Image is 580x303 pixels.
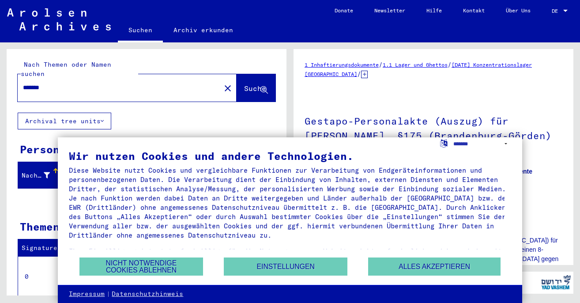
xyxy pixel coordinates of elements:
span: / [448,61,452,68]
td: 0 [18,256,79,297]
div: Signature [22,241,81,255]
button: Archival tree units [18,113,111,129]
label: Sprache auswählen [439,139,448,147]
mat-icon: close [222,83,233,94]
button: Einstellungen [224,258,347,276]
a: 1.1 Lager und Ghettos [383,61,448,68]
div: Wir nutzen Cookies und andere Technologien. [69,151,511,161]
mat-label: Nach Themen oder Namen suchen [21,61,111,78]
button: Alles akzeptieren [368,258,501,276]
a: Datenschutzhinweis [112,290,183,299]
div: Diese Website nutzt Cookies und vergleichbare Funktionen zur Verarbeitung von Endgeräteinformatio... [69,166,511,240]
a: 1 Inhaftierungsdokumente [305,61,379,68]
select: Sprache auswählen [453,137,511,150]
div: Signature [22,243,72,253]
img: yv_logo.png [539,271,572,293]
div: Personen [20,141,73,157]
a: Suchen [118,19,163,42]
span: / [357,70,361,78]
span: / [379,61,383,68]
button: Nicht notwendige Cookies ablehnen [79,258,203,276]
div: Nachname [22,171,50,180]
div: Nachname [22,168,61,182]
div: Themen [20,219,60,235]
a: Impressum [69,290,105,299]
mat-header-cell: Nachname [18,163,59,188]
button: Suche [237,74,275,102]
img: Arolsen_neg.svg [7,8,111,30]
span: DE [552,8,561,14]
span: Suche [244,84,266,93]
h1: Gestapo-Personalakte (Auszug) für [PERSON_NAME], §175 (Brandenburg-Görden) [305,101,562,154]
button: Clear [219,79,237,97]
a: Archiv erkunden [163,19,244,41]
